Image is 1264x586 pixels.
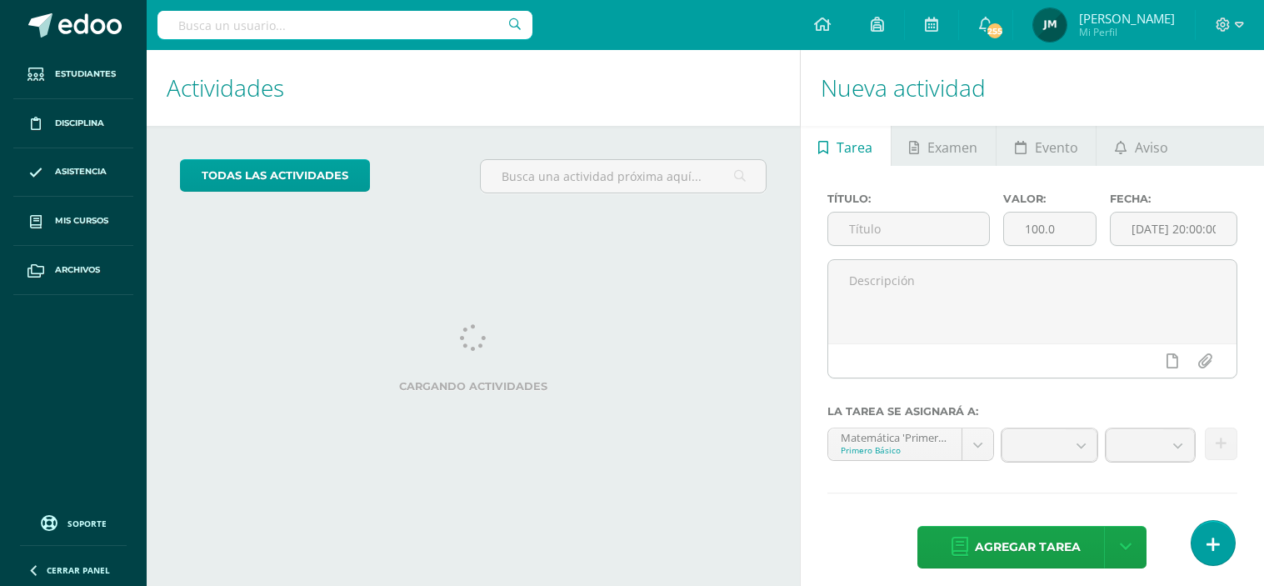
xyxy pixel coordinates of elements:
span: Aviso [1135,128,1168,168]
span: Disciplina [55,117,104,130]
a: Tarea [801,126,891,166]
a: Matemática 'Primero Básico A'Primero Básico [828,428,994,460]
label: La tarea se asignará a: [827,405,1237,418]
a: Soporte [20,511,127,533]
a: Examen [892,126,996,166]
input: Puntos máximos [1004,213,1095,245]
img: 12b7c84a092dbc0c2c2dfa63a40b0068.png [1033,8,1067,42]
span: Agregar tarea [975,527,1081,568]
label: Valor: [1003,193,1096,205]
input: Busca una actividad próxima aquí... [481,160,766,193]
a: Evento [997,126,1096,166]
span: Estudiantes [55,68,116,81]
a: todas las Actividades [180,159,370,192]
a: Mis cursos [13,197,133,246]
span: Evento [1035,128,1078,168]
input: Fecha de entrega [1111,213,1237,245]
span: Mi Perfil [1079,25,1175,39]
div: Primero Básico [841,444,950,456]
div: Matemática 'Primero Básico A' [841,428,950,444]
label: Título: [827,193,991,205]
a: Asistencia [13,148,133,198]
span: Examen [927,128,977,168]
input: Busca un usuario... [157,11,532,39]
span: Soporte [67,518,107,529]
a: Estudiantes [13,50,133,99]
a: Disciplina [13,99,133,148]
h1: Nueva actividad [821,50,1244,126]
label: Cargando actividades [180,380,767,393]
span: Cerrar panel [47,564,110,576]
h1: Actividades [167,50,780,126]
label: Fecha: [1110,193,1237,205]
span: Tarea [837,128,872,168]
span: Mis cursos [55,214,108,228]
span: 255 [986,22,1004,40]
span: Archivos [55,263,100,277]
input: Título [828,213,990,245]
span: [PERSON_NAME] [1079,10,1175,27]
a: Archivos [13,246,133,295]
span: Asistencia [55,165,107,178]
a: Aviso [1097,126,1186,166]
